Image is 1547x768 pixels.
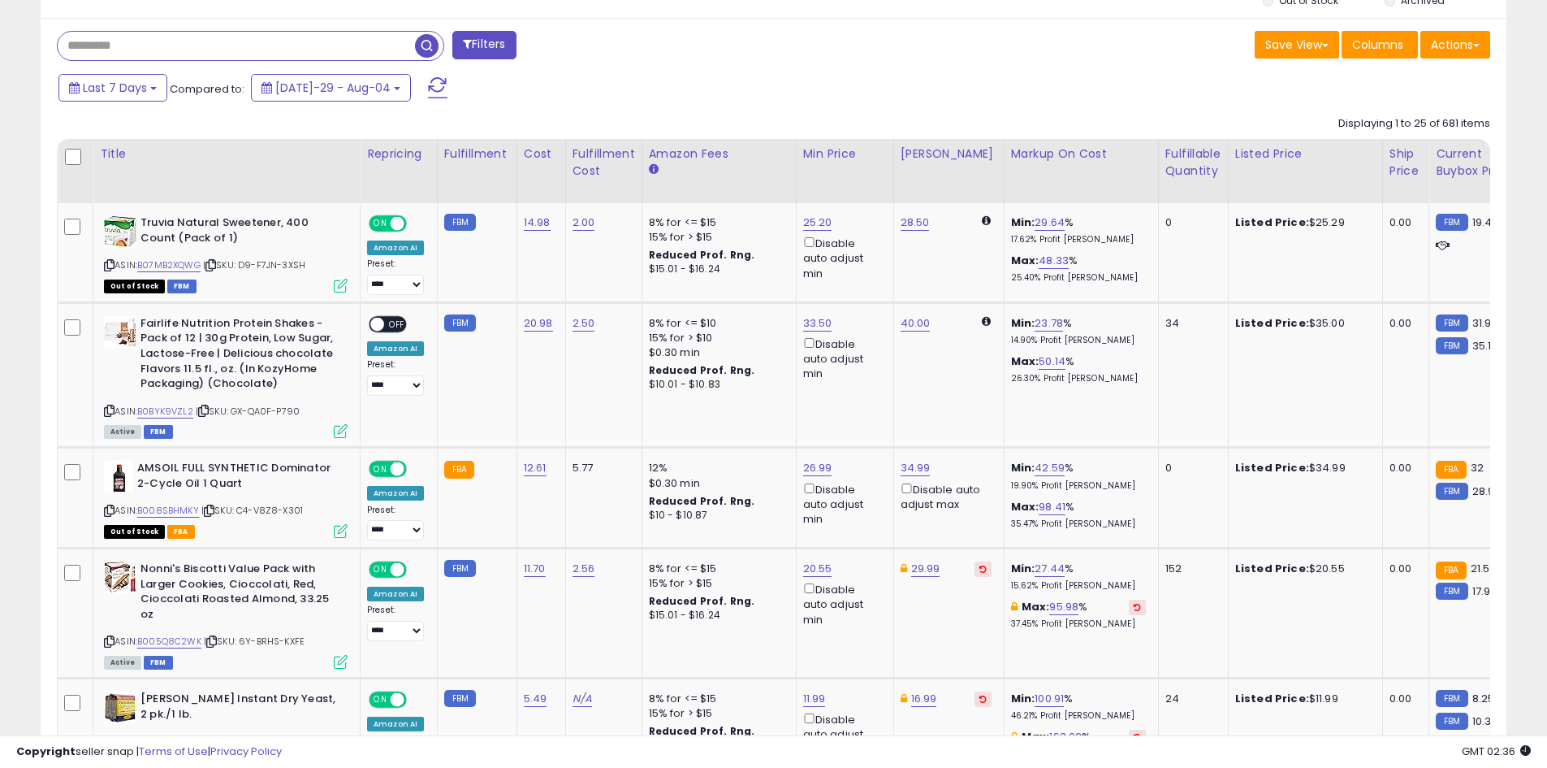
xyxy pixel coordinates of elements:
[1165,461,1216,475] div: 0
[1235,215,1309,230] b: Listed Price:
[404,563,430,577] span: OFF
[367,505,425,541] div: Preset:
[1035,315,1063,332] a: 23.78
[1352,37,1403,53] span: Columns
[1389,145,1422,180] div: Ship Price
[1011,315,1035,331] b: Min:
[203,258,305,271] span: | SKU: D9-F7JN-3XSH
[104,215,136,248] img: 51efCFmCnCL._SL40_.jpg
[1165,316,1216,331] div: 34
[1462,744,1531,759] span: 2025-08-12 02:36 GMT
[404,217,430,231] span: OFF
[1035,215,1065,231] a: 29.64
[1011,618,1146,630] p: 37.45% Profit [PERSON_NAME]
[1011,254,1146,284] div: %
[104,461,348,536] div: ASIN:
[251,74,411,102] button: [DATE]-29 - Aug-04
[1436,583,1467,600] small: FBM
[1011,354,1039,369] b: Max:
[1436,315,1467,332] small: FBM
[901,215,930,231] a: 28.50
[1011,562,1146,592] div: %
[573,215,595,231] a: 2.00
[1011,373,1146,384] p: 26.30% Profit [PERSON_NAME]
[1011,480,1146,492] p: 19.90% Profit [PERSON_NAME]
[1011,691,1035,706] b: Min:
[1471,460,1484,475] span: 32
[1420,31,1490,59] button: Actions
[144,656,173,670] span: FBM
[911,561,940,577] a: 29.99
[649,145,789,163] div: Amazon Fees
[275,80,391,96] span: [DATE]-29 - Aug-04
[1011,580,1146,592] p: 15.62% Profit [PERSON_NAME]
[170,81,244,97] span: Compared to:
[167,280,197,293] span: FBM
[803,145,887,163] div: Min Price
[1472,338,1498,354] span: 35.12
[1472,584,1497,599] span: 17.97
[444,560,476,577] small: FBM
[58,74,167,102] button: Last 7 Days
[1165,145,1221,180] div: Fulfillable Quantity
[137,258,201,272] a: B07MB2XQWG
[1436,461,1466,479] small: FBA
[1011,316,1146,346] div: %
[649,378,784,392] div: $10.01 - $10.83
[803,234,881,281] div: Disable auto adjust min
[1011,710,1146,722] p: 46.21% Profit [PERSON_NAME]
[803,480,881,527] div: Disable auto adjust min
[1235,562,1370,576] div: $20.55
[367,486,424,501] div: Amazon AI
[649,248,755,262] b: Reduced Prof. Rng.
[573,145,635,180] div: Fulfillment Cost
[1011,215,1146,245] div: %
[367,241,424,255] div: Amazon AI
[1255,31,1339,59] button: Save View
[803,215,832,231] a: 25.20
[649,692,784,706] div: 8% for <= $15
[803,315,832,332] a: 33.50
[1436,483,1467,500] small: FBM
[444,690,476,707] small: FBM
[524,315,553,332] a: 20.98
[16,744,282,760] div: seller snap | |
[524,215,551,231] a: 14.98
[524,145,559,163] div: Cost
[901,480,992,512] div: Disable auto adjust max
[649,263,784,276] div: $15.01 - $16.24
[524,691,547,707] a: 5.49
[649,163,659,177] small: Amazon Fees.
[1436,337,1467,354] small: FBM
[139,744,208,759] a: Terms of Use
[911,691,937,707] a: 16.99
[1011,335,1146,346] p: 14.90% Profit [PERSON_NAME]
[140,316,338,396] b: Fairlife Nutrition Protein Shakes - Pack of 12 | 30g Protein, Low Sugar, Lactose-Free | Delicious...
[573,561,595,577] a: 2.56
[144,425,173,439] span: FBM
[649,594,755,608] b: Reduced Prof. Rng.
[1011,600,1146,630] div: %
[1035,561,1065,577] a: 27.44
[1389,562,1416,576] div: 0.00
[104,316,136,349] img: 41etJGzaDoL._SL40_.jpg
[137,405,193,419] a: B0BYK9VZL2
[367,258,425,295] div: Preset:
[803,335,881,382] div: Disable auto adjust min
[1436,145,1519,180] div: Current Buybox Price
[444,315,476,332] small: FBM
[367,145,430,163] div: Repricing
[1035,691,1064,707] a: 100.91
[370,563,391,577] span: ON
[1039,499,1065,515] a: 98.41
[1472,484,1502,499] span: 28.99
[1472,215,1499,230] span: 19.49
[1338,116,1490,132] div: Displaying 1 to 25 of 681 items
[649,215,784,230] div: 8% for <= $15
[1011,234,1146,245] p: 17.62% Profit [PERSON_NAME]
[444,214,476,231] small: FBM
[1472,714,1498,729] span: 10.35
[444,145,510,163] div: Fulfillment
[1389,316,1416,331] div: 0.00
[1011,215,1035,230] b: Min:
